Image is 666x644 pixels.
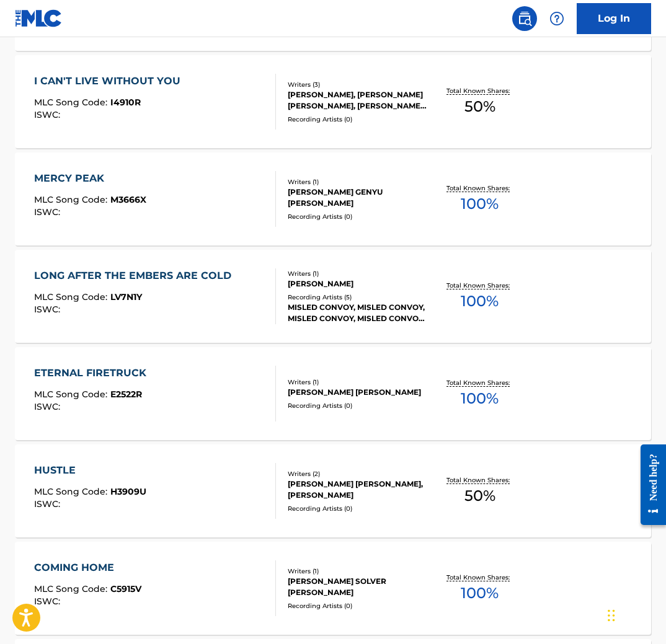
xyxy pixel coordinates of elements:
span: MLC Song Code : [34,389,110,400]
a: MERCY PEAKMLC Song Code:M3666XISWC:Writers (1)[PERSON_NAME] GENYU [PERSON_NAME]Recording Artists ... [15,152,651,245]
p: Total Known Shares: [446,475,513,485]
img: help [549,11,564,26]
div: Writers ( 1 ) [288,269,427,278]
span: ISWC : [34,401,63,412]
span: M3666X [110,194,146,205]
div: Drag [608,597,615,634]
iframe: Resource Center [631,435,666,535]
p: Total Known Shares: [446,378,513,387]
div: Writers ( 1 ) [288,377,427,387]
div: Writers ( 1 ) [288,177,427,187]
div: Recording Artists ( 0 ) [288,504,427,513]
span: MLC Song Code : [34,194,110,205]
span: MLC Song Code : [34,291,110,302]
div: Writers ( 1 ) [288,567,427,576]
a: HUSTLEMLC Song Code:H3909UISWC:Writers (2)[PERSON_NAME] [PERSON_NAME], [PERSON_NAME]Recording Art... [15,444,651,537]
span: 100 % [461,290,499,312]
span: 50 % [464,95,495,118]
span: E2522R [110,389,142,400]
span: H3909U [110,486,146,497]
span: ISWC : [34,596,63,607]
iframe: Chat Widget [604,584,666,644]
img: MLC Logo [15,9,63,27]
p: Total Known Shares: [446,281,513,290]
span: ISWC : [34,206,63,218]
span: MLC Song Code : [34,583,110,594]
p: Total Known Shares: [446,183,513,193]
div: I CAN'T LIVE WITHOUT YOU [34,74,187,89]
div: Recording Artists ( 0 ) [288,212,427,221]
span: 100 % [461,193,499,215]
span: MLC Song Code : [34,486,110,497]
div: LONG AFTER THE EMBERS ARE COLD [34,268,238,283]
a: Log In [577,3,651,34]
span: 50 % [464,485,495,507]
div: [PERSON_NAME] [288,278,427,289]
div: Recording Artists ( 0 ) [288,115,427,124]
span: 100 % [461,582,499,604]
span: C5915V [110,583,141,594]
a: I CAN'T LIVE WITHOUT YOUMLC Song Code:I4910RISWC:Writers (3)[PERSON_NAME], [PERSON_NAME] [PERSON_... [15,55,651,148]
a: Public Search [512,6,537,31]
span: ISWC : [34,304,63,315]
a: ETERNAL FIRETRUCKMLC Song Code:E2522RISWC:Writers (1)[PERSON_NAME] [PERSON_NAME]Recording Artists... [15,347,651,440]
div: COMING HOME [34,560,141,575]
div: [PERSON_NAME] GENYU [PERSON_NAME] [288,187,427,209]
div: [PERSON_NAME], [PERSON_NAME] [PERSON_NAME], [PERSON_NAME] [PERSON_NAME] [288,89,427,112]
div: Writers ( 3 ) [288,80,427,89]
div: Recording Artists ( 0 ) [288,401,427,410]
div: Recording Artists ( 0 ) [288,601,427,611]
span: LV7N1Y [110,291,142,302]
div: Recording Artists ( 5 ) [288,293,427,302]
p: Total Known Shares: [446,573,513,582]
a: COMING HOMEMLC Song Code:C5915VISWC:Writers (1)[PERSON_NAME] SOLVER [PERSON_NAME]Recording Artist... [15,542,651,635]
span: ISWC : [34,498,63,509]
span: I4910R [110,97,141,108]
div: MERCY PEAK [34,171,146,186]
div: [PERSON_NAME] SOLVER [PERSON_NAME] [288,576,427,598]
div: Help [544,6,569,31]
div: [PERSON_NAME] [PERSON_NAME] [288,387,427,398]
div: Writers ( 2 ) [288,469,427,479]
span: 100 % [461,387,499,410]
div: HUSTLE [34,463,146,478]
div: MISLED CONVOY, MISLED CONVOY, MISLED CONVOY, MISLED CONVOY, MISLED CONVOY [288,302,427,324]
a: LONG AFTER THE EMBERS ARE COLDMLC Song Code:LV7N1YISWC:Writers (1)[PERSON_NAME]Recording Artists ... [15,250,651,343]
p: Total Known Shares: [446,86,513,95]
img: search [517,11,532,26]
span: ISWC : [34,109,63,120]
div: ETERNAL FIRETRUCK [34,366,153,381]
div: [PERSON_NAME] [PERSON_NAME], [PERSON_NAME] [288,479,427,501]
span: MLC Song Code : [34,97,110,108]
